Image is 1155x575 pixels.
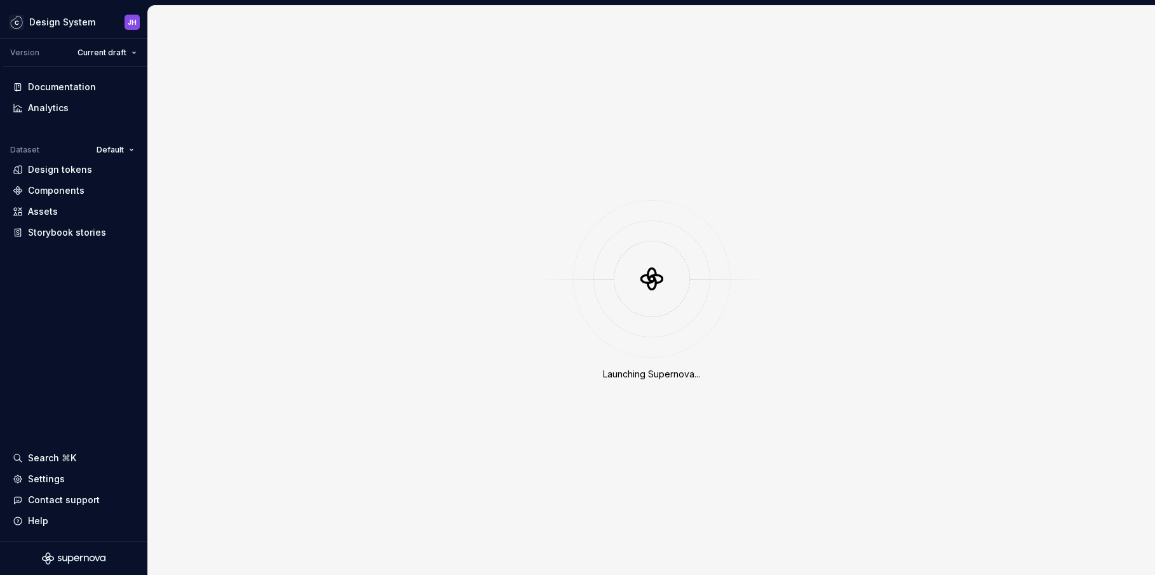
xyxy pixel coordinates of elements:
[9,15,24,30] img: f5634f2a-3c0d-4c0b-9dc3-3862a3e014c7.png
[8,448,140,468] button: Search ⌘K
[8,201,140,222] a: Assets
[8,159,140,180] a: Design tokens
[603,368,700,381] div: Launching Supernova...
[91,141,140,159] button: Default
[28,102,69,114] div: Analytics
[128,17,137,27] div: JH
[29,16,95,29] div: Design System
[8,469,140,489] a: Settings
[28,184,84,197] div: Components
[10,48,39,58] div: Version
[8,77,140,97] a: Documentation
[8,511,140,531] button: Help
[28,452,76,464] div: Search ⌘K
[28,226,106,239] div: Storybook stories
[28,473,65,485] div: Settings
[28,205,58,218] div: Assets
[8,98,140,118] a: Analytics
[10,145,39,155] div: Dataset
[42,552,105,565] svg: Supernova Logo
[78,48,126,58] span: Current draft
[72,44,142,62] button: Current draft
[3,8,145,36] button: Design SystemJH
[8,180,140,201] a: Components
[28,163,92,176] div: Design tokens
[28,494,100,506] div: Contact support
[8,490,140,510] button: Contact support
[28,81,96,93] div: Documentation
[97,145,124,155] span: Default
[28,515,48,527] div: Help
[8,222,140,243] a: Storybook stories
